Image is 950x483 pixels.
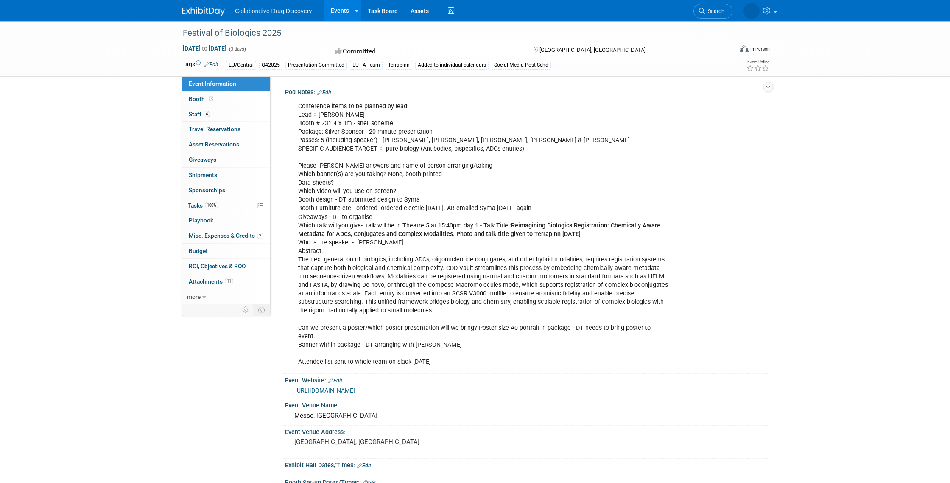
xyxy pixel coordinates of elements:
[182,183,270,198] a: Sponsorships
[182,107,270,122] a: Staff4
[740,45,749,52] img: Format-Inperson.png
[182,152,270,167] a: Giveaways
[285,374,768,385] div: Event Website:
[226,61,256,70] div: EU/Central
[207,95,215,102] span: Booth not reserved yet
[189,126,240,132] span: Travel Reservations
[182,289,270,304] a: more
[746,60,769,64] div: Event Rating
[189,247,208,254] span: Budget
[182,244,270,258] a: Budget
[189,217,213,224] span: Playbook
[317,90,331,95] a: Edit
[189,171,217,178] span: Shipments
[204,62,218,67] a: Edit
[182,259,270,274] a: ROI, Objectives & ROO
[332,44,520,59] div: Committed
[182,274,270,289] a: Attachments11
[189,111,210,118] span: Staff
[750,46,770,52] div: In-Person
[182,7,225,16] img: ExhibitDay
[205,202,218,208] span: 100%
[285,61,347,70] div: Presentation Committed
[182,122,270,137] a: Travel Reservations
[285,399,768,410] div: Event Venue Name:
[180,25,720,41] div: Festival of Biologics 2025
[189,156,216,163] span: Giveaways
[187,293,201,300] span: more
[182,45,227,52] span: [DATE] [DATE]
[386,61,412,70] div: Terrapinn
[328,378,342,384] a: Edit
[182,137,270,152] a: Asset Reservations
[285,86,768,97] div: Pod Notes:
[415,61,489,70] div: Added to individual calendars
[253,304,271,315] td: Toggle Event Tabs
[228,46,246,52] span: (3 days)
[539,47,645,53] span: [GEOGRAPHIC_DATA], [GEOGRAPHIC_DATA]
[188,202,218,209] span: Tasks
[238,304,253,315] td: Personalize Event Tab Strip
[693,4,732,19] a: Search
[291,409,761,422] div: Messe, [GEOGRAPHIC_DATA]
[189,263,246,270] span: ROI, Objectives & ROO
[357,463,371,469] a: Edit
[705,8,724,14] span: Search
[743,3,760,19] img: Dimitris Tsionos
[298,222,660,238] b: Reimagining Biologics Registration: Chemically Aware Metadata for ADCs, Conjugates and Complex Mo...
[182,198,270,213] a: Tasks100%
[182,60,218,70] td: Tags
[235,8,312,14] span: Collaborative Drug Discovery
[189,80,236,87] span: Event Information
[204,111,210,117] span: 4
[492,61,551,70] div: Social Media Post Schd
[182,92,270,107] a: Booth
[257,233,263,239] span: 2
[182,168,270,183] a: Shipments
[350,61,383,70] div: EU - A Team
[189,187,225,194] span: Sponsorships
[189,278,233,285] span: Attachments
[189,95,215,102] span: Booth
[225,278,233,284] span: 11
[259,61,282,70] div: Q42025
[682,44,770,57] div: Event Format
[182,228,270,243] a: Misc. Expenses & Credits2
[201,45,209,52] span: to
[182,76,270,91] a: Event Information
[182,213,270,228] a: Playbook
[294,438,477,446] pre: [GEOGRAPHIC_DATA], [GEOGRAPHIC_DATA]
[189,232,263,239] span: Misc. Expenses & Credits
[295,387,355,394] a: [URL][DOMAIN_NAME]
[285,426,768,436] div: Event Venue Address:
[292,98,674,371] div: Conference items to be planned by lead: Lead = [PERSON_NAME] Booth # 731 4 x 3m - shell scheme Pa...
[285,459,768,470] div: Exhibit Hall Dates/Times:
[189,141,239,148] span: Asset Reservations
